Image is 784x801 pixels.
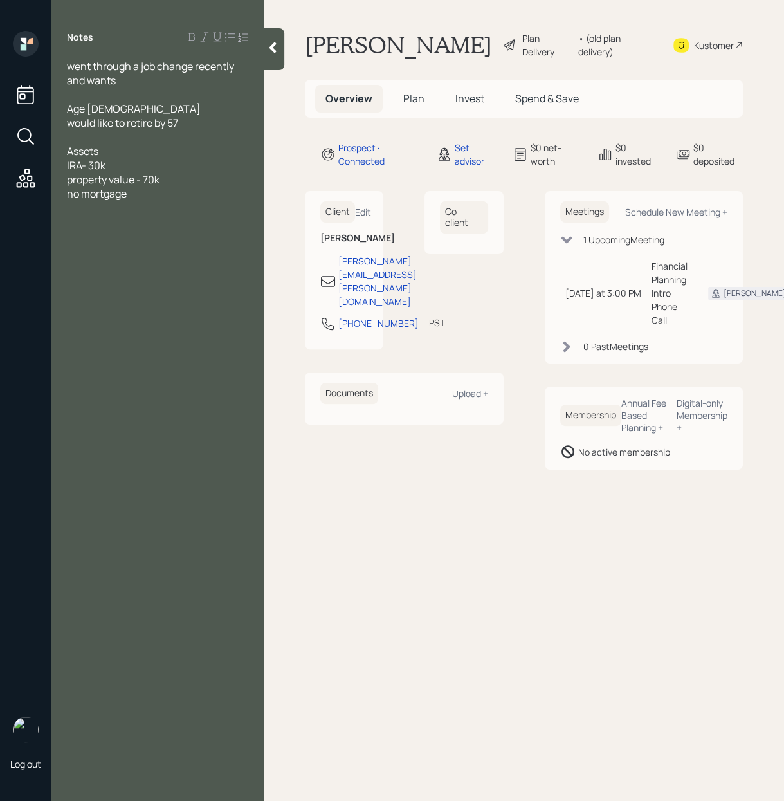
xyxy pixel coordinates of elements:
[452,387,488,400] div: Upload +
[13,717,39,742] img: retirable_logo.png
[10,758,41,770] div: Log out
[355,206,371,218] div: Edit
[338,141,421,168] div: Prospect · Connected
[621,397,667,434] div: Annual Fee Based Planning +
[615,141,660,168] div: $0 invested
[320,383,378,404] h6: Documents
[522,32,572,59] div: Plan Delivery
[560,201,609,223] h6: Meetings
[67,158,105,172] span: IRA- 30k
[67,172,160,187] span: property value - 70k
[677,397,727,434] div: Digital-only Membership +
[578,445,670,459] div: No active membership
[455,141,497,168] div: Set advisor
[694,39,734,52] div: Kustomer
[515,91,579,106] span: Spend & Save
[403,91,424,106] span: Plan
[320,201,355,223] h6: Client
[625,206,727,218] div: Schedule New Meeting +
[67,59,236,87] span: went through a job change recently and wants
[578,32,657,59] div: • (old plan-delivery)
[338,254,417,308] div: [PERSON_NAME][EMAIL_ADDRESS][PERSON_NAME][DOMAIN_NAME]
[67,102,201,116] span: Age [DEMOGRAPHIC_DATA]
[565,286,641,300] div: [DATE] at 3:00 PM
[440,201,488,234] h6: Co-client
[583,233,664,246] div: 1 Upcoming Meeting
[320,233,368,244] h6: [PERSON_NAME]
[67,187,127,201] span: no mortgage
[693,141,743,168] div: $0 deposited
[531,141,581,168] div: $0 net-worth
[67,31,93,44] label: Notes
[338,317,419,330] div: [PHONE_NUMBER]
[652,259,688,327] div: Financial Planning Intro Phone Call
[305,31,492,59] h1: [PERSON_NAME]
[583,340,648,353] div: 0 Past Meeting s
[67,144,98,158] span: Assets
[560,405,621,426] h6: Membership
[67,116,178,130] span: would like to retire by 57
[325,91,372,106] span: Overview
[455,91,484,106] span: Invest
